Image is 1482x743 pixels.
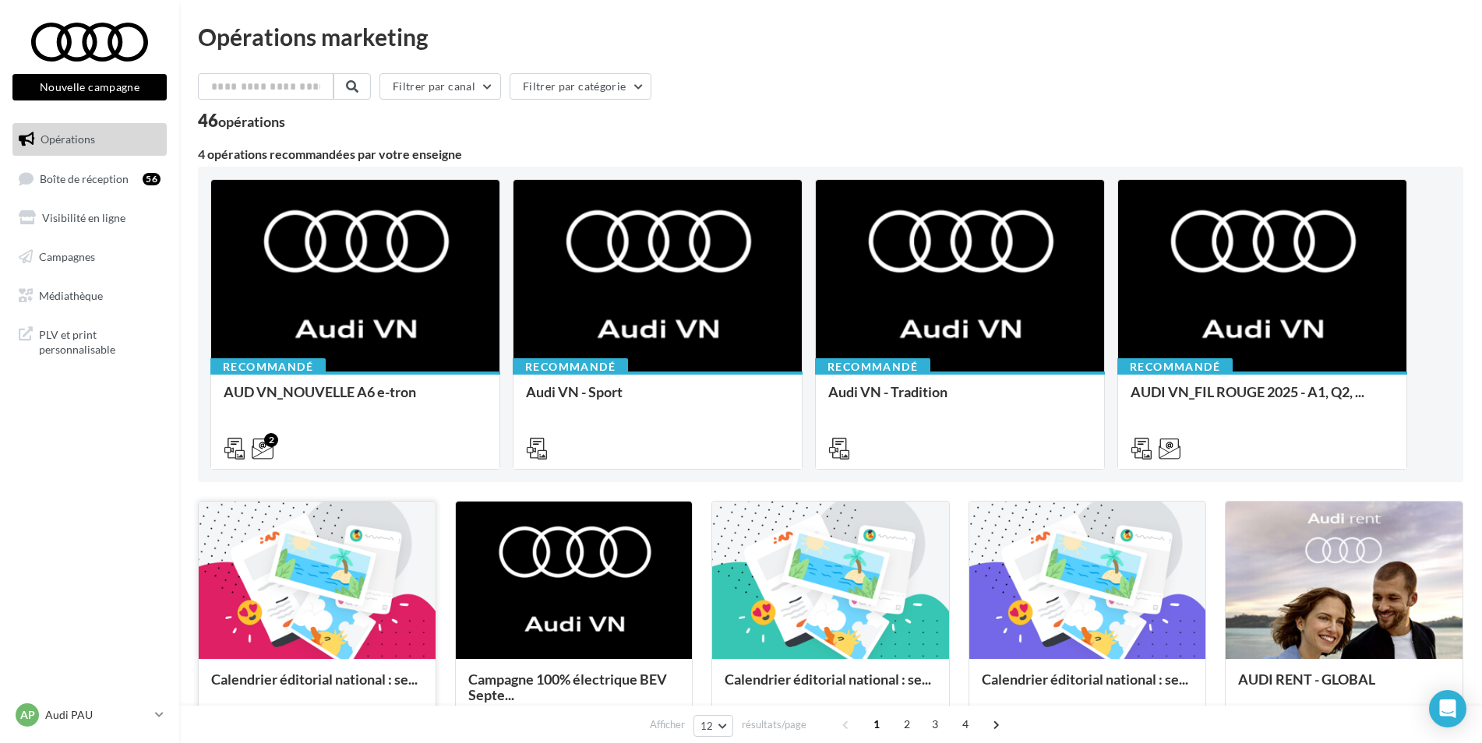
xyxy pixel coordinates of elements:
span: 12 [700,720,714,732]
span: 4 [953,712,978,737]
div: Open Intercom Messenger [1429,690,1466,727]
span: AP [20,707,35,723]
a: Visibilité en ligne [9,202,170,234]
span: AUDI VN_FIL ROUGE 2025 - A1, Q2, ... [1131,383,1364,400]
div: Opérations marketing [198,25,1463,48]
span: PLV et print personnalisable [39,324,161,357]
span: Visibilité en ligne [42,211,125,224]
span: résultats/page [742,717,806,732]
span: Campagnes [39,250,95,263]
div: 46 [198,112,285,129]
a: Boîte de réception56 [9,162,170,195]
div: Recommandé [1117,358,1233,375]
a: Campagnes [9,241,170,273]
a: Opérations [9,123,170,156]
div: 4 opérations recommandées par votre enseigne [198,148,1463,160]
a: AP Audi PAU [12,700,167,730]
div: 56 [143,173,161,185]
button: 12 [693,715,733,737]
a: Médiathèque [9,280,170,312]
span: 2 [894,712,919,737]
div: Recommandé [815,358,930,375]
span: AUDI RENT - GLOBAL [1238,671,1375,688]
span: 1 [864,712,889,737]
button: Filtrer par canal [379,73,501,100]
div: 2 [264,433,278,447]
span: Médiathèque [39,288,103,301]
p: Audi PAU [45,707,149,723]
div: Recommandé [513,358,628,375]
span: AUD VN_NOUVELLE A6 e-tron [224,383,416,400]
div: opérations [218,114,285,129]
span: Boîte de réception [40,171,129,185]
div: Recommandé [210,358,326,375]
span: Audi VN - Sport [526,383,623,400]
a: PLV et print personnalisable [9,318,170,364]
span: Audi VN - Tradition [828,383,947,400]
span: Opérations [41,132,95,146]
span: Calendrier éditorial national : se... [982,671,1188,688]
span: 3 [923,712,947,737]
button: Filtrer par catégorie [510,73,651,100]
button: Nouvelle campagne [12,74,167,100]
span: Afficher [650,717,685,732]
span: Calendrier éditorial national : se... [211,671,418,688]
span: Calendrier éditorial national : se... [725,671,931,688]
span: Campagne 100% électrique BEV Septe... [468,671,667,703]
